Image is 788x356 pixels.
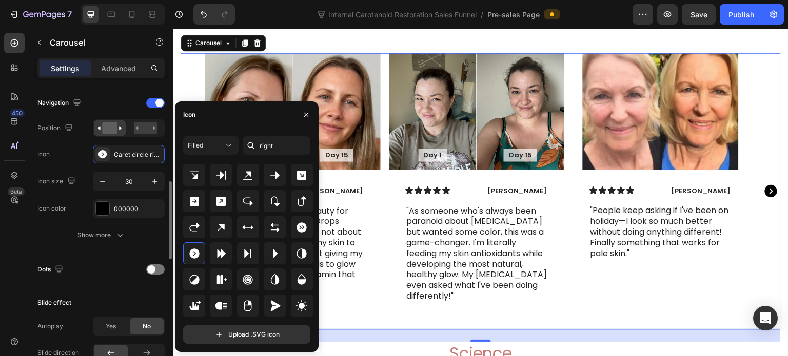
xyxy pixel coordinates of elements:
div: 000000 [114,204,162,214]
p: Settings [51,63,80,74]
button: Filled [183,136,239,155]
div: Icon [183,110,195,119]
div: Show more [77,230,125,240]
p: [PERSON_NAME] [491,158,558,167]
span: / [481,9,483,20]
div: Beta [8,187,25,196]
button: Save [682,4,716,25]
div: Carousel [21,10,51,19]
p: 7 [67,8,72,20]
button: 7 [4,4,76,25]
div: Background Image [304,24,391,141]
div: Autoplay [37,322,63,331]
button: Carousel Next Arrow [590,154,606,171]
div: Caret circle right filled [114,150,162,159]
p: Advanced [101,63,136,74]
h2: Science [15,313,600,337]
div: Icon color [37,204,66,213]
div: Slide effect [37,298,71,307]
button: Upload .SVG icon [183,325,310,344]
div: Navigation [37,96,83,110]
div: Rich Text Editor. Editing area: main [417,176,559,231]
div: Dots [37,263,65,277]
div: 450 [10,109,25,117]
div: Undo/Redo [193,4,235,25]
span: Yes [106,322,116,331]
img: gempages_567963846870827941-0d417ed2-2062-44ca-b56d-f82db1c23edc.webp [410,24,566,141]
button: Publish [720,4,763,25]
span: Pre-sales Page [487,9,540,20]
p: "As someone who's always been paranoid about [MEDICAL_DATA] but wanted some color, this was a gam... [233,177,374,273]
div: Rich Text Editor. Editing area: main [490,157,559,168]
p: Day 15 [336,122,359,131]
span: Filled [188,141,203,149]
div: Icon [37,150,50,159]
span: No [143,322,151,331]
button: Show more [37,226,165,244]
span: Save [691,10,707,19]
div: Icon size [37,175,77,189]
iframe: To enrich screen reader interactions, please activate Accessibility in Grammarly extension settings [173,29,788,356]
div: Publish [728,9,754,20]
div: Open Intercom Messenger [753,306,778,330]
span: Internal Carotenoid Restoration Sales Funnel [326,9,479,20]
p: "People keep asking if I've been on holiday—I look so much better without doing anything differen... [418,177,558,230]
div: Upload .SVG icon [214,329,280,340]
div: Position [37,121,75,135]
p: Carousel [50,36,137,49]
input: Search icon [243,136,310,155]
p: [PERSON_NAME] [307,158,374,167]
p: Day 1 [251,122,269,131]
